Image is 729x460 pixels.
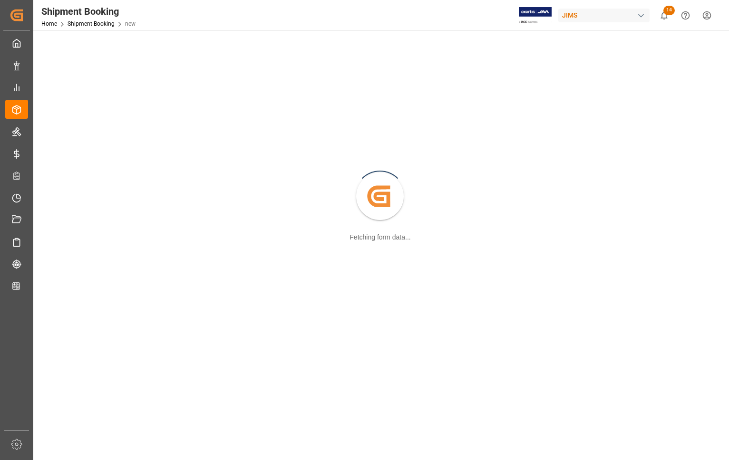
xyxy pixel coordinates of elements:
span: 14 [663,6,675,15]
a: Shipment Booking [68,20,115,27]
button: Help Center [675,5,696,26]
div: JIMS [558,9,650,22]
div: Shipment Booking [41,4,136,19]
a: Home [41,20,57,27]
img: Exertis%20JAM%20-%20Email%20Logo.jpg_1722504956.jpg [519,7,552,24]
button: JIMS [558,6,653,24]
button: show 14 new notifications [653,5,675,26]
div: Fetching form data... [350,232,410,242]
